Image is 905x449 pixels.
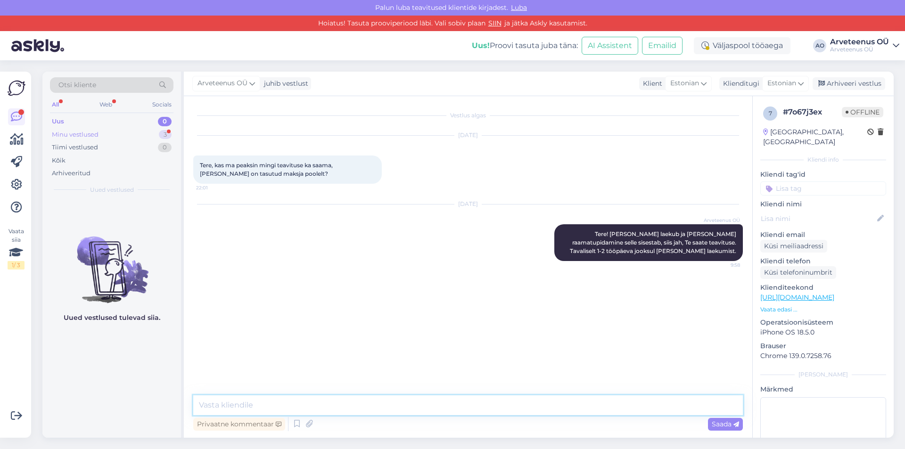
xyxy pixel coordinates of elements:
span: 7 [769,110,772,117]
span: Arveteenus OÜ [197,78,247,89]
span: Saada [712,420,739,428]
p: Vaata edasi ... [760,305,886,314]
input: Lisa tag [760,181,886,196]
div: Klient [639,79,662,89]
div: Klienditugi [719,79,759,89]
span: Tere! [PERSON_NAME] laekub ja [PERSON_NAME] raamatupidamine selle sisestab, siis jah, Te saate te... [570,230,738,254]
b: Uus! [472,41,490,50]
a: Arveteenus OÜArveteenus OÜ [830,38,899,53]
div: Tiimi vestlused [52,143,98,152]
p: Kliendi nimi [760,199,886,209]
p: Brauser [760,341,886,351]
button: AI Assistent [582,37,638,55]
a: SIIN [485,19,504,27]
p: Kliendi tag'id [760,170,886,180]
div: Küsi telefoninumbrit [760,266,836,279]
p: Operatsioonisüsteem [760,318,886,327]
span: 9:58 [705,261,740,269]
div: All [50,98,61,111]
div: Vestlus algas [193,111,743,120]
div: # 7o67j3ex [783,106,842,118]
p: Klienditeekond [760,283,886,293]
div: Küsi meiliaadressi [760,240,827,253]
div: Kliendi info [760,155,886,164]
div: [DATE] [193,131,743,139]
div: Minu vestlused [52,130,99,139]
div: Web [98,98,114,111]
p: Chrome 139.0.7258.76 [760,351,886,361]
p: Uued vestlused tulevad siia. [64,313,160,323]
div: Arhiveeri vestlus [813,77,885,90]
span: Arveteenus OÜ [704,217,740,224]
div: Väljaspool tööaega [694,37,790,54]
div: 0 [158,117,172,126]
img: Askly Logo [8,79,25,97]
div: Uus [52,117,64,126]
div: AO [813,39,826,52]
div: Kõik [52,156,66,165]
div: 1 / 3 [8,261,25,269]
div: [DATE] [193,200,743,208]
span: 22:01 [196,184,231,191]
div: 3 [159,130,172,139]
img: No chats [42,220,181,304]
div: [PERSON_NAME] [760,370,886,379]
div: Vaata siia [8,227,25,269]
span: Luba [508,3,530,12]
p: iPhone OS 18.5.0 [760,327,886,337]
span: Otsi kliente [58,80,96,90]
span: Offline [842,107,883,117]
span: Tere, kas ma peaksin mingi teavituse ka saama, [PERSON_NAME] on tasutud maksja poolelt? [200,162,334,177]
p: Kliendi telefon [760,256,886,266]
input: Lisa nimi [761,213,875,224]
p: Kliendi email [760,230,886,240]
div: Arveteenus OÜ [830,38,889,46]
a: [URL][DOMAIN_NAME] [760,293,834,302]
span: Estonian [670,78,699,89]
div: Arhiveeritud [52,169,90,178]
div: [GEOGRAPHIC_DATA], [GEOGRAPHIC_DATA] [763,127,867,147]
div: Arveteenus OÜ [830,46,889,53]
div: 0 [158,143,172,152]
div: Privaatne kommentaar [193,418,285,431]
span: Estonian [767,78,796,89]
p: Märkmed [760,384,886,394]
div: Proovi tasuta juba täna: [472,40,578,51]
span: Uued vestlused [90,186,134,194]
button: Emailid [642,37,683,55]
div: juhib vestlust [260,79,308,89]
div: Socials [150,98,173,111]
